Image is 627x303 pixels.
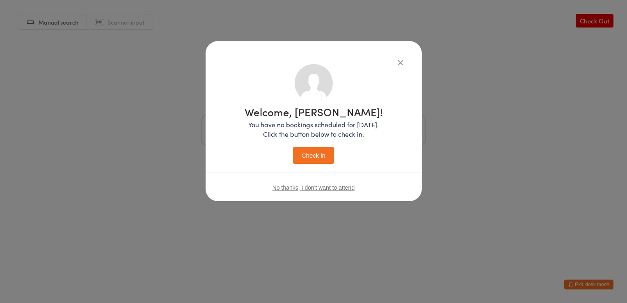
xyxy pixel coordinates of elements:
[295,64,333,102] img: no_photo.png
[272,184,355,191] button: No thanks, I don't want to attend
[245,120,383,139] p: You have no bookings scheduled for [DATE]. Click the button below to check in.
[293,147,334,164] button: Check in
[245,106,383,117] h1: Welcome, [PERSON_NAME]!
